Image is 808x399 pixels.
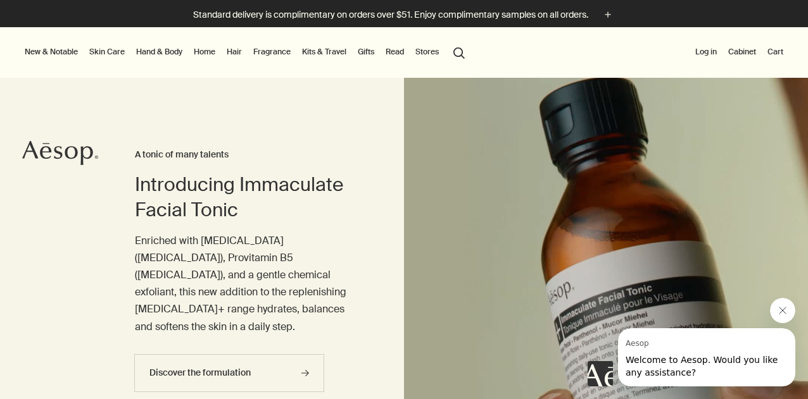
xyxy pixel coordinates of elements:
p: Standard delivery is complimentary on orders over $51. Enjoy complimentary samples on all orders. [193,8,588,21]
h3: A tonic of many talents [135,147,353,163]
a: Discover the formulation [134,354,324,392]
iframe: Message from Aesop [618,328,795,386]
a: Cabinet [726,44,759,59]
a: Fragrance [251,44,293,59]
button: Cart [765,44,786,59]
a: Kits & Travel [300,44,349,59]
a: Hair [224,44,244,59]
svg: Aesop [22,140,98,166]
button: Log in [693,44,719,59]
button: New & Notable [22,44,80,59]
a: Gifts [355,44,377,59]
div: Aesop says "Welcome to Aesop. Would you like any assistance?". Open messaging window to continue ... [588,298,795,386]
button: Stores [413,44,441,59]
a: Read [383,44,407,59]
iframe: no content [588,361,613,386]
a: Home [191,44,218,59]
p: Enriched with [MEDICAL_DATA] ([MEDICAL_DATA]), Provitamin B5 ([MEDICAL_DATA]), and a gentle chemi... [135,232,353,335]
nav: supplementary [693,27,786,78]
button: Open search [448,40,470,64]
a: Aesop [22,140,98,169]
h2: Introducing Immaculate Facial Tonic [135,172,353,223]
button: Standard delivery is complimentary on orders over $51. Enjoy complimentary samples on all orders. [193,8,615,22]
iframe: Close message from Aesop [770,298,795,323]
a: Hand & Body [134,44,185,59]
a: Skin Care [87,44,127,59]
nav: primary [22,27,470,78]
